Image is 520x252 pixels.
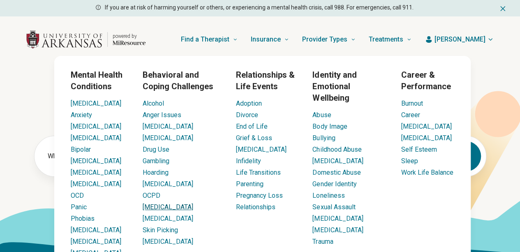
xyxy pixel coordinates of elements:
[236,192,282,199] a: Pregnancy Loss
[26,26,146,53] a: Home page
[312,157,363,165] a: [MEDICAL_DATA]
[113,33,146,39] p: powered by
[312,111,331,119] a: Abuse
[312,180,356,188] a: Gender Identity
[236,169,280,176] a: Life Transitions
[71,146,91,153] a: Bipolar
[236,123,267,130] a: End of Life
[71,123,121,130] a: [MEDICAL_DATA]
[312,226,363,234] a: [MEDICAL_DATA]
[71,226,121,234] a: [MEDICAL_DATA]
[312,169,361,176] a: Domestic Abuse
[143,169,169,176] a: Hoarding
[236,134,272,142] a: Grief & Loss
[143,215,193,222] a: [MEDICAL_DATA]
[71,111,92,119] a: Anxiety
[143,238,193,245] a: [MEDICAL_DATA]
[143,192,160,199] a: OCPD
[236,146,286,153] a: [MEDICAL_DATA]
[236,111,258,119] a: Divorce
[71,203,87,211] a: Panic
[312,238,333,245] a: Trauma
[71,157,121,165] a: [MEDICAL_DATA]
[401,99,423,107] a: Burnout
[251,34,281,45] span: Insurance
[143,226,178,234] a: Skin Picking
[312,69,388,104] h3: Identity and Emotional Wellbeing
[105,3,414,12] p: If you are at risk of harming yourself or others, or experiencing a mental health crisis, call 98...
[401,123,452,130] a: [MEDICAL_DATA]
[143,134,193,142] a: [MEDICAL_DATA]
[71,169,121,176] a: [MEDICAL_DATA]
[181,23,238,56] a: Find a Therapist
[401,134,452,142] a: [MEDICAL_DATA]
[499,3,507,13] button: Dismiss
[71,134,121,142] a: [MEDICAL_DATA]
[369,34,403,45] span: Treatments
[181,34,229,45] span: Find a Therapist
[401,111,420,119] a: Career
[143,111,181,119] a: Anger Issues
[71,69,129,92] h3: Mental Health Conditions
[302,34,347,45] span: Provider Types
[312,146,361,153] a: Childhood Abuse
[71,99,121,107] a: [MEDICAL_DATA]
[143,69,222,92] h3: Behavioral and Coping Challenges
[5,56,520,247] div: Find a Therapist
[401,157,418,165] a: Sleep
[143,146,169,153] a: Drug Use
[143,180,193,188] a: [MEDICAL_DATA]
[369,23,411,56] a: Treatments
[312,123,347,130] a: Body Image
[312,215,363,222] a: [MEDICAL_DATA]
[71,215,95,222] a: Phobias
[236,69,299,92] h3: Relationships & Life Events
[236,180,263,188] a: Parenting
[236,99,261,107] a: Adoption
[425,35,494,44] button: [PERSON_NAME]
[251,23,289,56] a: Insurance
[401,69,454,92] h3: Career & Performance
[143,157,169,165] a: Gambling
[71,192,84,199] a: OCD
[143,123,193,130] a: [MEDICAL_DATA]
[71,180,121,188] a: [MEDICAL_DATA]
[236,203,275,211] a: Relationships
[401,169,453,176] a: Work Life Balance
[143,99,164,107] a: Alcohol
[236,157,261,165] a: Infidelity
[401,146,437,153] a: Self Esteem
[312,134,335,142] a: Bullying
[434,35,485,44] span: [PERSON_NAME]
[312,203,355,211] a: Sexual Assault
[302,23,356,56] a: Provider Types
[71,238,121,245] a: [MEDICAL_DATA]
[143,203,193,211] a: [MEDICAL_DATA]
[312,192,344,199] a: Loneliness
